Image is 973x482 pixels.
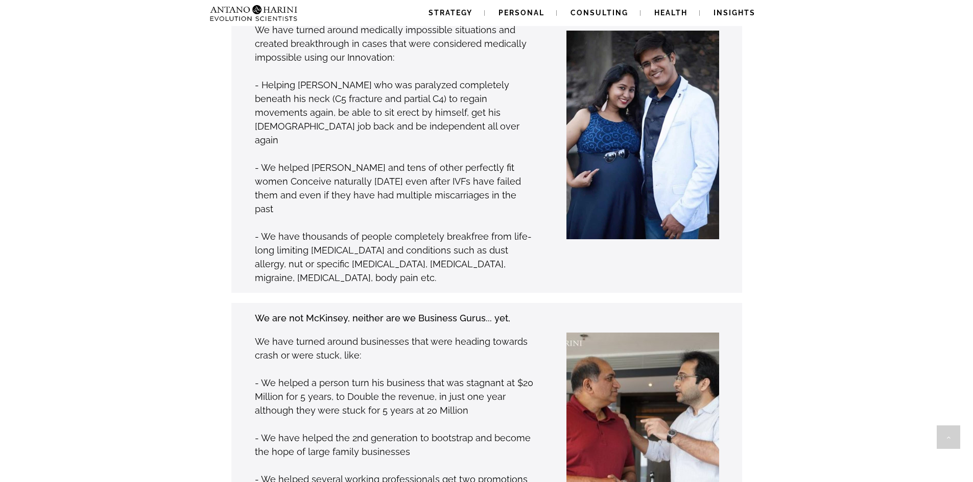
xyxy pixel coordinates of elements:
[255,230,534,285] p: - We have thousands of people completely breakfree from life-long limiting [MEDICAL_DATA] and con...
[429,9,472,17] span: Strategy
[255,376,534,417] p: - We helped a person turn his business that was stagnant at $20 Million for 5 years, to Double th...
[714,9,755,17] span: Insights
[255,78,534,147] p: - Helping [PERSON_NAME] who was paralyzed completely beneath his neck (C5 fracture and partial C4...
[654,9,687,17] span: Health
[255,313,510,323] strong: We are not McKinsey, neither are we Business Gurus... yet,
[499,9,544,17] span: Personal
[255,161,534,216] p: - We helped [PERSON_NAME] and tens of other perfectly fit women Conceive naturally [DATE] even af...
[255,23,534,64] p: We have turned around medically impossible situations and created breakthrough in cases that were...
[571,9,628,17] span: Consulting
[255,431,534,459] p: - We have helped the 2nd generation to bootstrap and become the hope of large family businesses
[255,335,534,362] p: We have turned around businesses that were heading towards crash or were stuck, like:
